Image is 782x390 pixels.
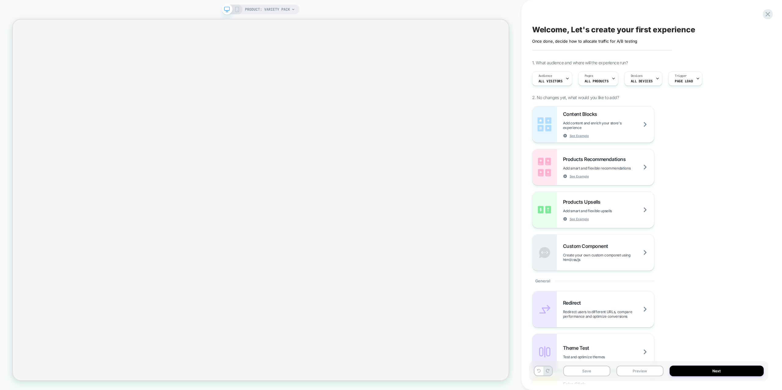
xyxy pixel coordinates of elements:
span: Redirect users to different URLs, compare performance and optimize conversions [563,309,654,319]
button: Next [670,366,764,376]
span: See Example [570,134,589,138]
span: Test and optimize themes [563,355,620,359]
button: Preview [616,366,663,376]
span: Page Load [675,79,693,83]
span: Pages [585,74,593,78]
span: 1. What audience and where will the experience run? [532,60,628,65]
span: Theme Test [563,345,592,351]
span: Create your own custom componet using html/css/js [563,253,654,262]
div: General [532,271,654,291]
span: Devices [631,74,643,78]
span: Add smart and flexible recommendations [563,166,646,170]
span: Content Blocks [563,111,600,117]
span: Products Upsells [563,199,604,205]
span: Trigger [675,74,687,78]
span: Add smart and flexible upsells [563,209,627,213]
span: Redirect [563,300,584,306]
span: See Example [570,217,589,221]
span: All Visitors [539,79,563,83]
span: ALL PRODUCTS [585,79,609,83]
span: 2. No changes yet, what would you like to add? [532,95,619,100]
span: See Example [570,174,589,178]
span: Add content and enrich your store's experience [563,121,654,130]
span: Custom Component [563,243,611,249]
span: PRODUCT: Variety Pack [245,5,290,14]
span: Products Recommendations [563,156,629,162]
span: ALL DEVICES [631,79,653,83]
span: Audience [539,74,552,78]
button: Save [563,366,610,376]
